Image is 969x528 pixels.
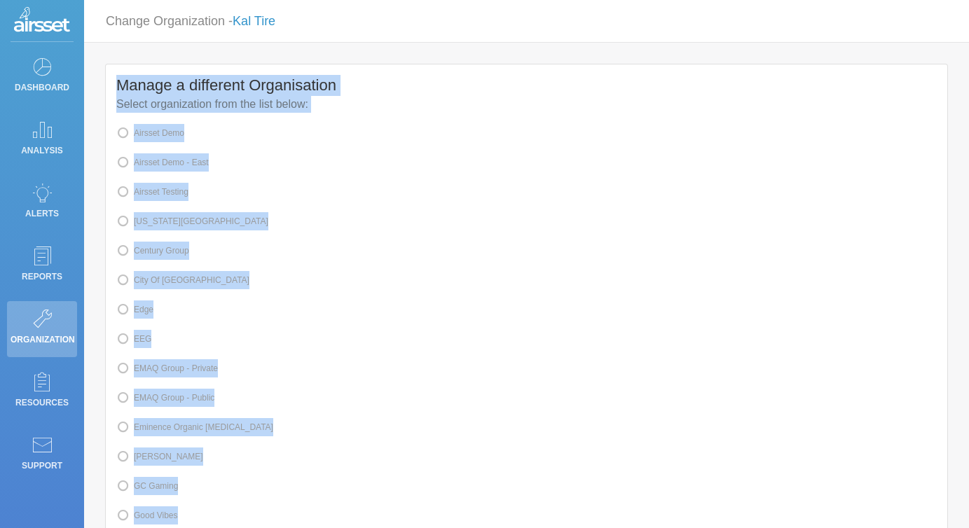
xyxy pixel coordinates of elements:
[11,77,74,98] p: Dashboard
[116,212,268,230] label: [US_STATE][GEOGRAPHIC_DATA]
[116,271,249,289] label: City of [GEOGRAPHIC_DATA]
[11,329,74,350] p: Organization
[116,330,151,348] label: EEG
[11,455,74,476] p: Support
[7,112,77,168] a: Analysis
[7,49,77,105] a: Dashboard
[116,75,937,96] h4: Manage a different Organisation
[116,477,178,495] label: GC Gaming
[116,242,189,260] label: Century Group
[14,7,70,35] img: Logo
[116,359,218,377] label: EMAQ Group - Private
[7,427,77,483] a: Support
[233,14,275,28] a: Kal Tire
[116,96,937,113] p: Select organization from the list below:
[7,364,77,420] a: Resources
[11,140,74,161] p: Analysis
[116,300,153,319] label: Edge
[116,183,188,201] label: Airsset Testing
[11,266,74,287] p: Reports
[11,392,74,413] p: Resources
[116,124,184,142] label: Airsset Demo
[11,203,74,224] p: Alerts
[116,506,178,524] label: Good Vibes
[7,238,77,294] a: Reports
[116,418,273,436] label: Eminence Organic [MEDICAL_DATA]
[106,8,275,34] p: Change Organization -
[7,301,77,357] a: Organization
[116,447,203,466] label: [PERSON_NAME]
[116,153,209,172] label: Airsset Demo - East
[7,175,77,231] a: Alerts
[116,389,214,407] label: EMAQ Group - Public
